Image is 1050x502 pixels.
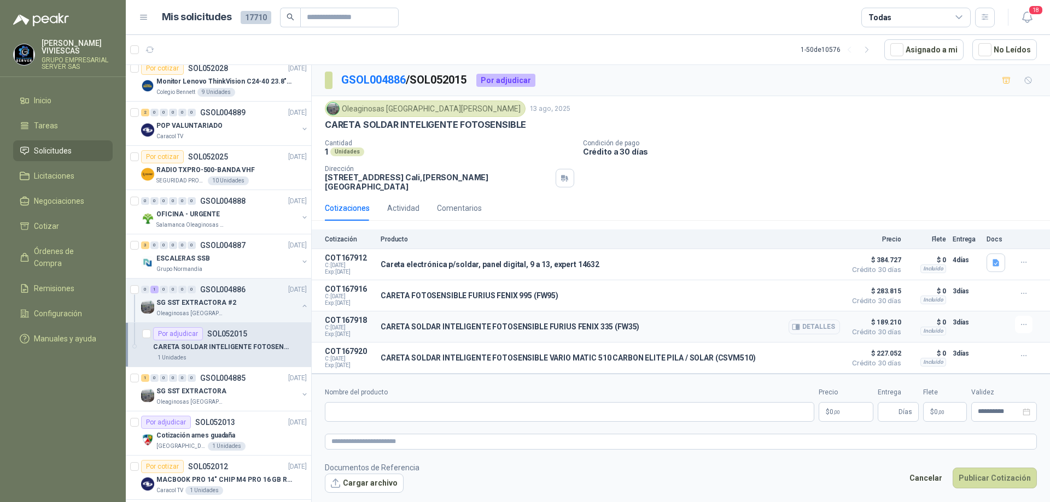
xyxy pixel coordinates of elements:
p: CARETA SOLDAR INTELIGENTE FOTOSENSIBLE VARIO MATIC 510 CARBON ELITE PILA / SOLAR (CSVM510) [381,353,755,362]
button: 18 [1017,8,1037,27]
div: 0 [188,241,196,249]
a: GSOL004886 [341,73,406,86]
div: 3 [141,241,149,249]
p: Crédito a 30 días [583,147,1046,156]
div: Comentarios [437,202,482,214]
p: GSOL004886 [200,286,246,293]
a: Cotizar [13,216,113,237]
p: [GEOGRAPHIC_DATA] [156,442,206,451]
button: No Leídos [972,39,1037,60]
div: 0 [169,109,177,116]
div: 0 [169,241,177,249]
span: 0 [830,409,840,415]
span: Cotizar [34,220,59,232]
p: [DATE] [288,417,307,428]
p: POP VALUNTARIADO [156,121,223,131]
div: Por cotizar [141,62,184,75]
p: COT167918 [325,316,374,324]
a: 3 0 0 0 0 0 GSOL004887[DATE] Company LogoESCALERAS SSBGrupo Normandía [141,239,309,274]
div: Todas [868,11,891,23]
span: ,00 [938,409,944,415]
p: [DATE] [288,240,307,251]
a: Por cotizarSOL052012[DATE] Company LogoMACBOOK PRO 14" CHIP M4 PRO 16 GB RAM 1TBCaracol TV1 Unidades [126,456,311,500]
div: 0 [160,109,168,116]
a: Por adjudicarSOL052015CARETA SOLDAR INTELIGENTE FOTOSENSIBLE1 Unidades [126,323,311,367]
p: RADIO TXPRO-500-BANDA VHF [156,165,255,175]
img: Logo peakr [13,13,69,26]
div: 0 [141,197,149,205]
span: Días [899,403,912,421]
p: Producto [381,235,840,243]
p: Condición de pago [583,139,1046,147]
div: 0 [150,197,159,205]
div: Oleaginosas [GEOGRAPHIC_DATA][PERSON_NAME] [325,101,526,117]
img: Company Logo [141,433,154,446]
div: 0 [188,374,196,382]
span: Órdenes de Compra [34,245,102,269]
div: Incluido [920,327,946,335]
span: Remisiones [34,282,74,294]
a: Configuración [13,303,113,324]
img: Company Logo [327,103,339,115]
div: 0 [150,374,159,382]
p: CARETA FOTOSENSIBLE FURIUS FENIX 995 (FW95) [381,291,558,300]
p: COT167920 [325,347,374,356]
p: [DATE] [288,285,307,295]
div: 0 [169,286,177,293]
p: OFICINA - URGENTE [156,209,220,220]
img: Company Logo [141,212,154,225]
p: Monitor Lenovo ThinkVision C24-40 23.8" 3YW [156,76,293,87]
p: Grupo Normandía [156,265,202,274]
a: 1 0 0 0 0 0 GSOL004885[DATE] Company LogoSG SST EXTRACTORAOleaginosas [GEOGRAPHIC_DATA][PERSON_NAME] [141,371,309,406]
p: SOL052015 [207,330,247,338]
a: 0 0 0 0 0 0 GSOL004888[DATE] Company LogoOFICINA - URGENTESalamanca Oleaginosas SAS [141,194,309,229]
img: Company Logo [141,389,154,402]
a: Solicitudes [13,140,113,161]
p: Cotización [325,235,374,243]
p: Salamanca Oleaginosas SAS [156,221,225,229]
div: 0 [160,197,168,205]
p: SOL052012 [188,463,228,470]
p: [DATE] [288,462,307,472]
img: Company Logo [141,79,154,92]
p: 1 [325,147,328,156]
span: ,00 [833,409,840,415]
span: Solicitudes [34,145,72,157]
span: Exp: [DATE] [325,269,374,275]
div: 1 - 50 de 10576 [801,41,876,58]
p: SEGURIDAD PROVISER LTDA [156,176,206,185]
a: Por cotizarSOL052025[DATE] Company LogoRADIO TXPRO-500-BANDA VHFSEGURIDAD PROVISER LTDA10 Unidades [126,146,311,190]
p: GSOL004888 [200,197,246,205]
span: Exp: [DATE] [325,331,374,338]
p: Caracol TV [156,132,183,141]
div: Por adjudicar [141,416,191,429]
a: Tareas [13,115,113,136]
p: CARETA SOLDAR INTELIGENTE FOTOSENSIBLE [325,119,526,131]
p: ESCALERAS SSB [156,253,209,264]
div: 0 [178,109,186,116]
p: Caracol TV [156,486,183,495]
p: Flete [908,235,946,243]
span: Crédito 30 días [847,360,901,367]
label: Precio [819,387,873,398]
p: COT167916 [325,285,374,293]
p: MACBOOK PRO 14" CHIP M4 PRO 16 GB RAM 1TB [156,475,293,485]
p: Documentos de Referencia [325,462,419,474]
span: $ 384.727 [847,253,901,267]
div: 0 [188,197,196,205]
div: Cotizaciones [325,202,370,214]
div: 1 Unidades [153,353,191,362]
div: Unidades [330,147,364,156]
p: 4 días [953,253,980,267]
label: Validez [971,387,1037,398]
p: SOL052028 [188,64,228,72]
p: SOL052025 [188,153,228,161]
p: GSOL004885 [200,374,246,382]
div: Por adjudicar [153,327,203,340]
div: Por cotizar [141,460,184,473]
p: 3 días [953,347,980,360]
button: Publicar Cotización [953,468,1037,488]
p: $0,00 [819,402,873,422]
a: Inicio [13,90,113,111]
span: Exp: [DATE] [325,362,374,369]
